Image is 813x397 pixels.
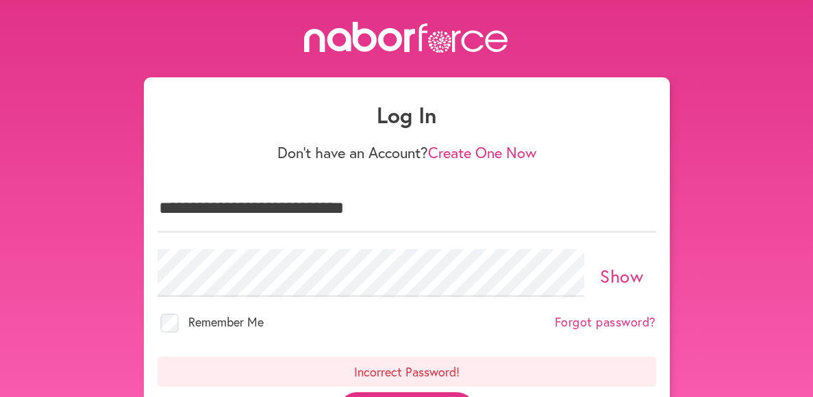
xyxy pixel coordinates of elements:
[188,313,264,330] span: Remember Me
[158,102,656,128] h1: Log In
[158,357,656,387] p: Incorrect Password!
[158,144,656,162] p: Don't have an Account?
[555,315,656,330] a: Forgot password?
[428,142,536,162] a: Create One Now
[600,264,643,287] a: Show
